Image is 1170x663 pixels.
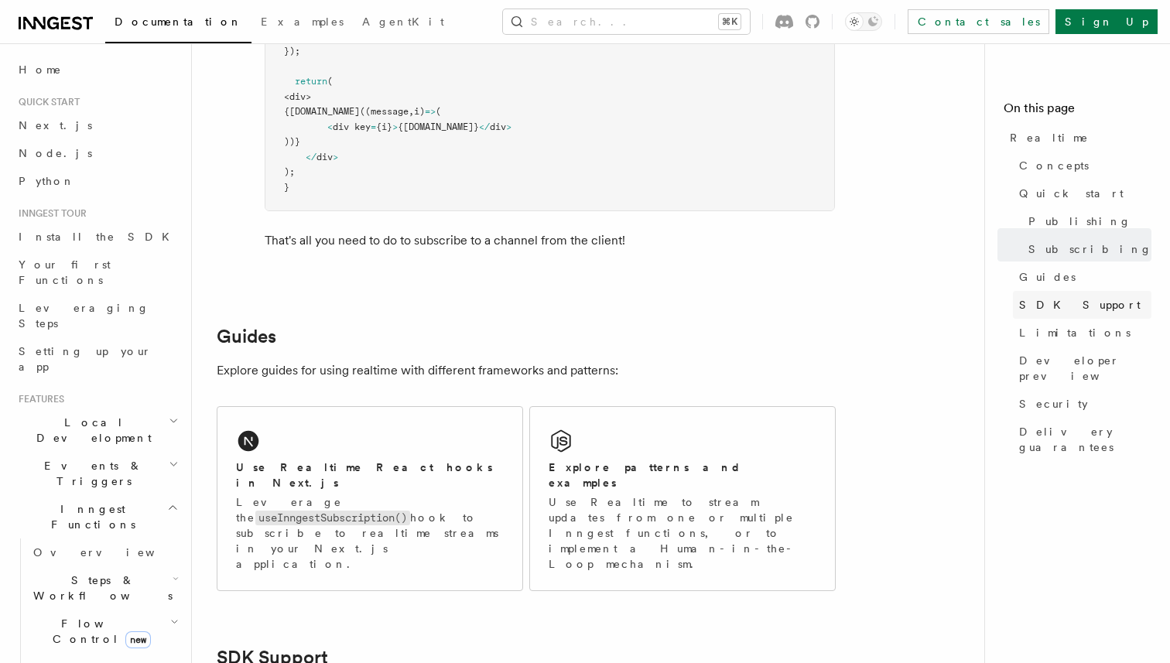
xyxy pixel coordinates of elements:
[284,106,409,117] span: {[DOMAIN_NAME]((message
[12,96,80,108] span: Quick start
[27,616,170,647] span: Flow Control
[490,121,506,132] span: div
[12,167,182,195] a: Python
[1019,297,1141,313] span: SDK Support
[908,9,1049,34] a: Contact sales
[1028,241,1152,257] span: Subscribing
[251,5,353,42] a: Examples
[19,345,152,373] span: Setting up your app
[12,495,182,538] button: Inngest Functions
[549,460,816,490] h2: Explore patterns and examples
[529,406,836,591] a: Explore patterns and examplesUse Realtime to stream updates from one or multiple Inngest function...
[12,207,87,220] span: Inngest tour
[27,572,173,603] span: Steps & Workflows
[12,111,182,139] a: Next.js
[125,631,151,648] span: new
[1019,424,1151,455] span: Delivery guarantees
[333,152,338,162] span: >
[1013,152,1151,179] a: Concepts
[1013,390,1151,418] a: Security
[398,121,479,132] span: {[DOMAIN_NAME]}
[284,136,300,147] span: ))}
[12,56,182,84] a: Home
[1019,396,1088,412] span: Security
[503,9,750,34] button: Search...⌘K
[12,393,64,405] span: Features
[217,360,836,381] p: Explore guides for using realtime with different frameworks and patterns:
[371,121,376,132] span: =
[1022,235,1151,263] a: Subscribing
[1055,9,1158,34] a: Sign Up
[1019,269,1076,285] span: Guides
[236,460,504,490] h2: Use Realtime React hooks in Next.js
[414,106,425,117] span: i)
[1022,207,1151,235] a: Publishing
[12,139,182,167] a: Node.js
[1004,99,1151,124] h4: On this page
[19,175,75,187] span: Python
[284,166,295,177] span: );
[12,294,182,337] a: Leveraging Steps
[27,610,182,653] button: Flow Controlnew
[33,546,193,559] span: Overview
[549,494,816,572] p: Use Realtime to stream updates from one or multiple Inngest functions, or to implement a Human-in...
[12,501,167,532] span: Inngest Functions
[409,106,414,117] span: ,
[327,121,333,132] span: <
[1013,319,1151,347] a: Limitations
[261,15,344,28] span: Examples
[1013,347,1151,390] a: Developer preview
[284,182,289,193] span: }
[12,408,182,452] button: Local Development
[19,119,92,132] span: Next.js
[506,121,511,132] span: >
[255,511,410,525] code: useInngestSubscription()
[719,14,741,29] kbd: ⌘K
[1010,130,1089,145] span: Realtime
[27,566,182,610] button: Steps & Workflows
[333,121,371,132] span: div key
[479,121,490,132] span: </
[12,251,182,294] a: Your first Functions
[236,494,504,572] p: Leverage the hook to subscribe to realtime streams in your Next.js application.
[19,258,111,286] span: Your first Functions
[376,121,392,132] span: {i}
[19,302,149,330] span: Leveraging Steps
[1013,291,1151,319] a: SDK Support
[217,326,276,347] a: Guides
[105,5,251,43] a: Documentation
[12,223,182,251] a: Install the SDK
[1028,214,1131,229] span: Publishing
[284,46,300,56] span: });
[284,91,289,102] span: <
[425,106,436,117] span: =>
[217,406,523,591] a: Use Realtime React hooks in Next.jsLeverage theuseInngestSubscription()hook to subscribe to realt...
[12,415,169,446] span: Local Development
[1019,353,1151,384] span: Developer preview
[12,452,182,495] button: Events & Triggers
[295,76,327,87] span: return
[115,15,242,28] span: Documentation
[19,62,62,77] span: Home
[316,152,333,162] span: div
[12,458,169,489] span: Events & Triggers
[306,152,316,162] span: </
[19,147,92,159] span: Node.js
[19,231,179,243] span: Install the SDK
[1019,186,1124,201] span: Quick start
[306,91,311,102] span: >
[265,230,835,251] p: That's all you need to do to subscribe to a channel from the client!
[1004,124,1151,152] a: Realtime
[1013,418,1151,461] a: Delivery guarantees
[1013,179,1151,207] a: Quick start
[436,106,441,117] span: (
[353,5,453,42] a: AgentKit
[1013,263,1151,291] a: Guides
[1019,325,1131,340] span: Limitations
[392,121,398,132] span: >
[289,91,306,102] span: div
[845,12,882,31] button: Toggle dark mode
[327,76,333,87] span: (
[27,538,182,566] a: Overview
[362,15,444,28] span: AgentKit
